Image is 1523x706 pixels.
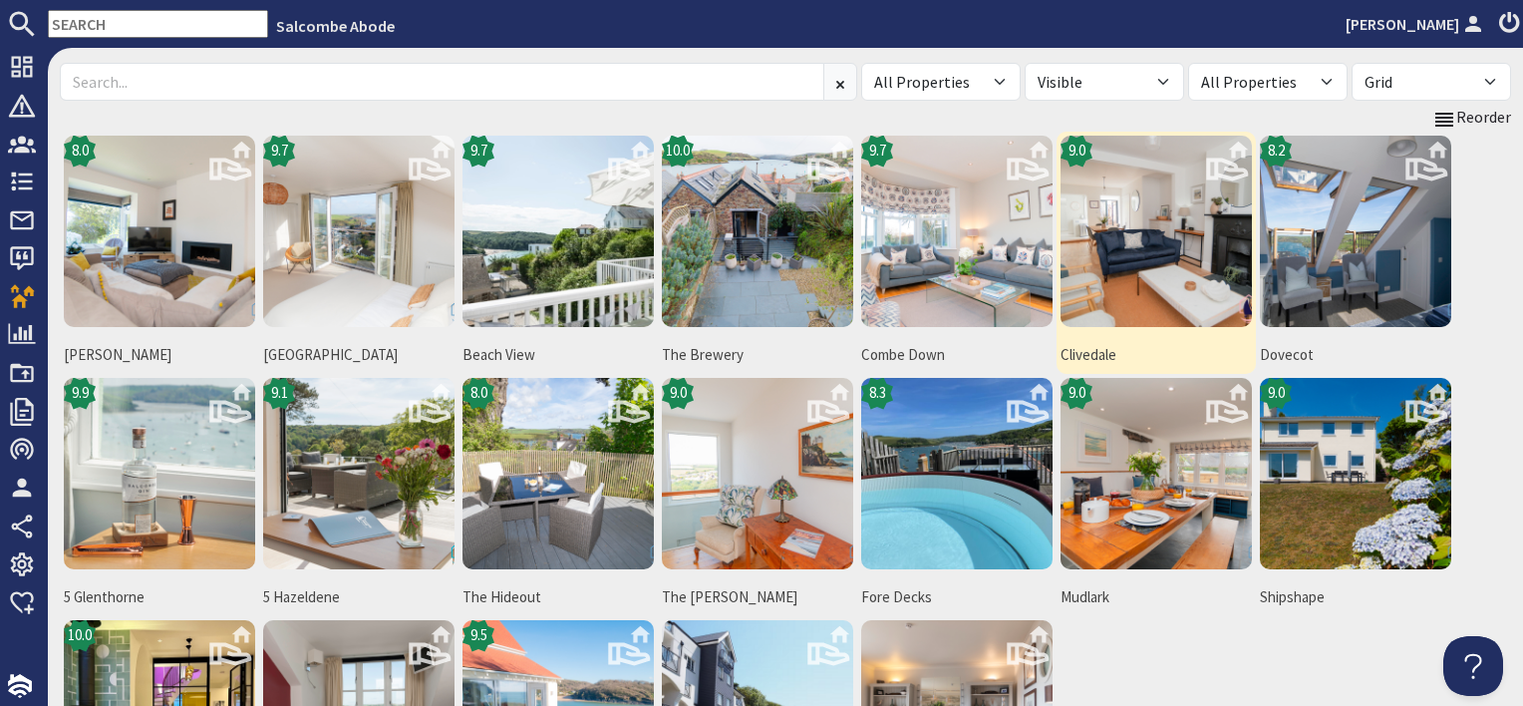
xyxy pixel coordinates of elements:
img: The Hideout 's icon [462,378,654,569]
span: Mudlark [1061,586,1252,609]
img: 5 Hazeldene's icon [263,378,455,569]
a: The Brewery's icon10.0The Brewery [658,132,857,374]
span: 9.1 [271,382,288,405]
span: The Brewery [662,344,853,367]
span: 9.7 [869,140,886,163]
span: 5 Hazeldene [263,586,455,609]
a: Reorder [1432,105,1511,131]
span: 8.0 [72,140,89,163]
img: staytech_i_w-64f4e8e9ee0a9c174fd5317b4b171b261742d2d393467e5bdba4413f4f884c10.svg [8,674,32,698]
span: 8.3 [869,382,886,405]
span: Dovecot [1260,344,1451,367]
a: Shipshape's icon9.0Shipshape [1256,374,1455,616]
a: 5 Hazeldene's icon9.15 Hazeldene [259,374,458,616]
span: 9.7 [470,140,487,163]
span: 9.0 [1068,140,1085,163]
img: The Holt's icon [662,378,853,569]
a: Combe Down's icon9.7Combe Down [857,132,1057,374]
a: Beacon House 's icon9.7[GEOGRAPHIC_DATA] [259,132,458,374]
a: The Holt's icon9.0The [PERSON_NAME] [658,374,857,616]
a: 5 Glenthorne's icon9.95 Glenthorne [60,374,259,616]
span: Fore Decks [861,586,1053,609]
a: Clivedale 's icon9.0Clivedale [1057,132,1256,374]
span: [PERSON_NAME] [64,344,255,367]
img: Fore Decks's icon [861,378,1053,569]
a: [PERSON_NAME] [1346,12,1487,36]
span: Shipshape [1260,586,1451,609]
img: Mudlark's icon [1061,378,1252,569]
span: Clivedale [1061,344,1252,367]
a: Fore Decks's icon8.3Fore Decks [857,374,1057,616]
a: Dovecot's icon8.2Dovecot [1256,132,1455,374]
span: Combe Down [861,344,1053,367]
input: Search... [60,63,824,101]
span: 9.5 [470,624,487,647]
a: Mudlark's icon9.0Mudlark [1057,374,1256,616]
iframe: Toggle Customer Support [1443,636,1503,696]
a: Alma Villa's icon8.0[PERSON_NAME] [60,132,259,374]
span: 5 Glenthorne [64,586,255,609]
img: Beacon House 's icon [263,136,455,327]
a: Beach View's icon9.7Beach View [458,132,658,374]
span: 10.0 [666,140,690,163]
span: 9.7 [271,140,288,163]
span: 9.0 [1268,382,1285,405]
span: 9.0 [670,382,687,405]
span: 10.0 [68,624,92,647]
img: Beach View's icon [462,136,654,327]
span: 8.0 [470,382,487,405]
img: Dovecot's icon [1260,136,1451,327]
span: The [PERSON_NAME] [662,586,853,609]
span: [GEOGRAPHIC_DATA] [263,344,455,367]
a: The Hideout 's icon8.0The Hideout [458,374,658,616]
span: Beach View [462,344,654,367]
img: The Brewery's icon [662,136,853,327]
input: SEARCH [48,10,268,38]
span: 8.2 [1268,140,1285,163]
a: Salcombe Abode [276,16,395,36]
span: 9.9 [72,382,89,405]
img: Alma Villa's icon [64,136,255,327]
img: 5 Glenthorne's icon [64,378,255,569]
span: The Hideout [462,586,654,609]
img: Shipshape's icon [1260,378,1451,569]
span: 9.0 [1068,382,1085,405]
img: Combe Down's icon [861,136,1053,327]
img: Clivedale 's icon [1061,136,1252,327]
